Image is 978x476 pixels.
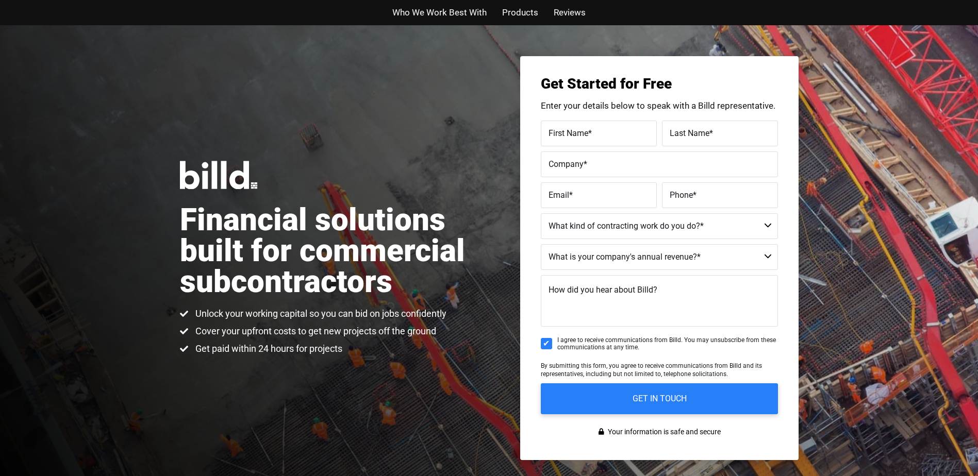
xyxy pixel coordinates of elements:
input: I agree to receive communications from Billd. You may unsubscribe from these communications at an... [541,338,552,349]
span: Unlock your working capital so you can bid on jobs confidently [193,308,446,320]
span: Company [549,159,584,168]
span: I agree to receive communications from Billd. You may unsubscribe from these communications at an... [557,336,778,351]
span: Your information is safe and secure [605,424,721,439]
span: Get paid within 24 hours for projects [193,343,342,355]
a: Who We Work Best With [392,5,487,20]
span: Email [549,190,569,199]
span: First Name [549,128,588,138]
span: Phone [670,190,693,199]
span: Last Name [670,128,709,138]
a: Reviews [554,5,586,20]
span: How did you hear about Billd? [549,285,657,295]
a: Products [502,5,538,20]
span: Cover your upfront costs to get new projects off the ground [193,325,436,337]
input: GET IN TOUCH [541,383,778,414]
p: Enter your details below to speak with a Billd representative. [541,101,778,110]
h3: Get Started for Free [541,77,778,91]
span: By submitting this form, you agree to receive communications from Billd and its representatives, ... [541,362,762,378]
h1: Financial solutions built for commercial subcontractors [180,205,489,297]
